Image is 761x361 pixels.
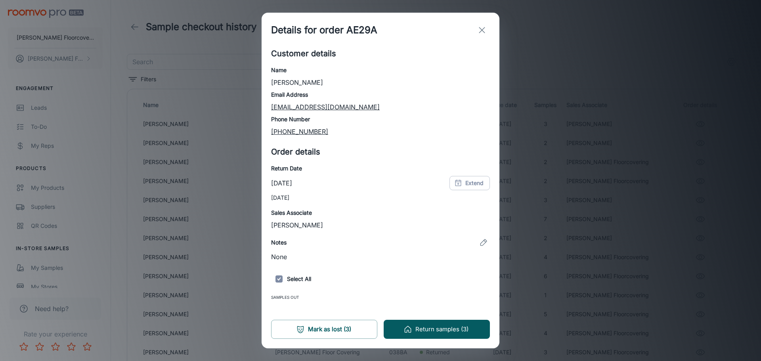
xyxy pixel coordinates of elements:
[271,128,328,136] a: [PHONE_NUMBER]
[271,146,490,158] h5: Order details
[271,90,490,99] h6: Email Address
[271,320,377,339] button: Mark as lost (3)
[271,48,490,59] h5: Customer details
[271,178,292,188] p: [DATE]
[271,238,287,247] h6: Notes
[271,66,490,74] h6: Name
[271,115,490,124] h6: Phone Number
[271,293,490,304] span: Samples Out
[271,220,490,230] p: [PERSON_NAME]
[271,271,490,287] h6: Select All
[271,164,490,173] h6: Return Date
[271,208,490,217] h6: Sales Associate
[271,23,377,37] h1: Details for order AE29A
[271,193,490,202] p: [DATE]
[449,176,490,190] button: Extend
[271,252,490,262] p: None
[384,320,490,339] button: Return samples (3)
[271,103,380,111] a: [EMAIL_ADDRESS][DOMAIN_NAME]
[474,22,490,38] button: exit
[271,78,490,87] p: [PERSON_NAME]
